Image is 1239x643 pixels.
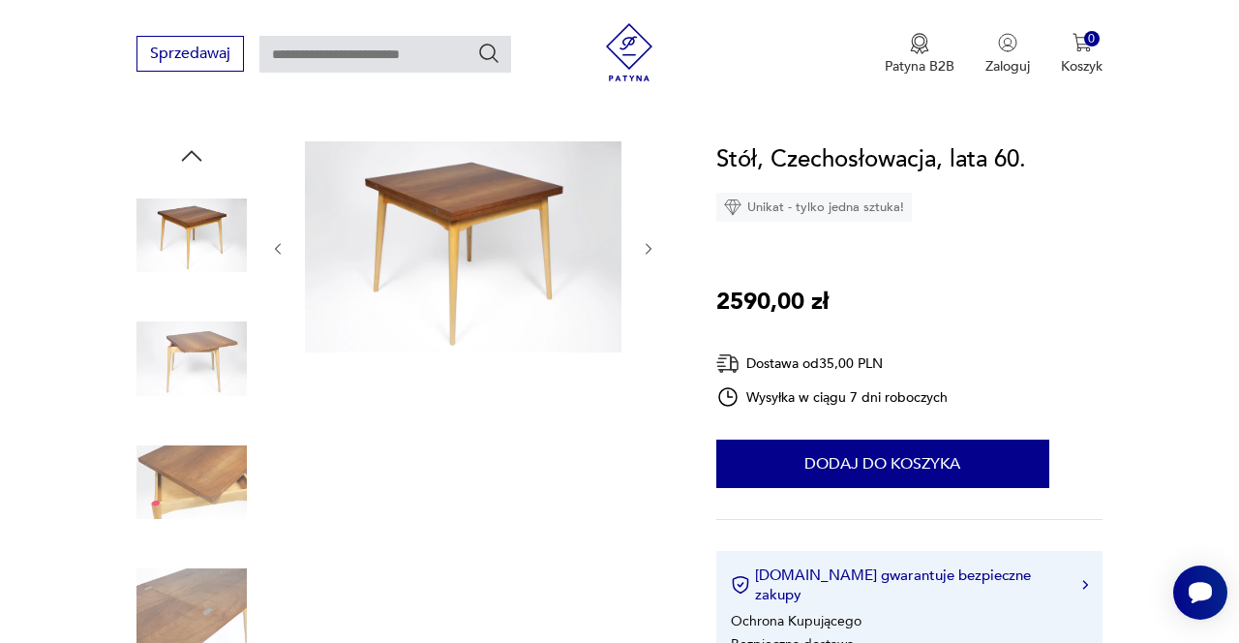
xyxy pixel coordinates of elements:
[716,352,949,376] div: Dostawa od 35,00 PLN
[716,284,829,321] p: 2590,00 zł
[885,33,954,76] a: Ikona medaluPatyna B2B
[1061,33,1103,76] button: 0Koszyk
[1073,33,1092,52] img: Ikona koszyka
[136,36,244,72] button: Sprzedawaj
[731,566,1088,604] button: [DOMAIN_NAME] gwarantuje bezpieczne zakupy
[716,352,740,376] img: Ikona dostawy
[600,23,658,81] img: Patyna - sklep z meblami i dekoracjami vintage
[136,48,244,62] a: Sprzedawaj
[716,440,1049,488] button: Dodaj do koszyka
[1173,566,1227,620] iframe: Smartsupp widget button
[998,33,1017,52] img: Ikonka użytkownika
[1084,31,1101,47] div: 0
[716,141,1026,178] h1: Stół, Czechosłowacja, lata 60.
[1061,57,1103,76] p: Koszyk
[724,199,741,216] img: Ikona diamentu
[731,575,750,595] img: Ikona certyfikatu
[1082,580,1088,590] img: Ikona strzałki w prawo
[716,193,912,222] div: Unikat - tylko jedna sztuka!
[136,427,247,537] img: Zdjęcie produktu Stół, Czechosłowacja, lata 60.
[716,385,949,409] div: Wysyłka w ciągu 7 dni roboczych
[731,612,861,630] li: Ochrona Kupującego
[477,42,500,65] button: Szukaj
[136,304,247,414] img: Zdjęcie produktu Stół, Czechosłowacja, lata 60.
[305,141,621,352] img: Zdjęcie produktu Stół, Czechosłowacja, lata 60.
[885,57,954,76] p: Patyna B2B
[136,180,247,291] img: Zdjęcie produktu Stół, Czechosłowacja, lata 60.
[910,33,929,54] img: Ikona medalu
[985,33,1030,76] button: Zaloguj
[885,33,954,76] button: Patyna B2B
[985,57,1030,76] p: Zaloguj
